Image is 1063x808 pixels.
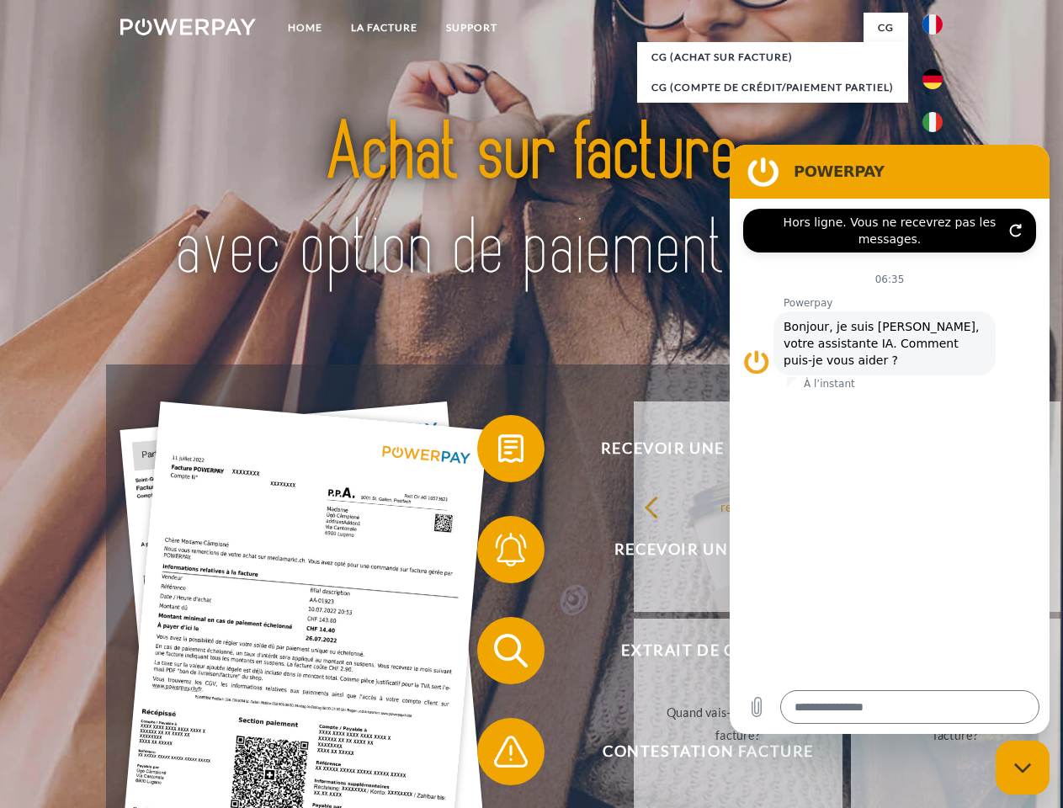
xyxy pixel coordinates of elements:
[337,13,432,43] a: LA FACTURE
[922,14,943,35] img: fr
[161,81,902,322] img: title-powerpay_fr.svg
[490,428,532,470] img: qb_bill.svg
[637,42,908,72] a: CG (achat sur facture)
[730,145,1050,734] iframe: Fenêtre de messagerie
[477,415,915,482] button: Recevoir une facture ?
[477,617,915,684] button: Extrait de compte
[644,701,833,747] div: Quand vais-je recevoir ma facture?
[490,731,532,773] img: qb_warning.svg
[637,72,908,103] a: CG (Compte de crédit/paiement partiel)
[922,69,943,89] img: de
[490,630,532,672] img: qb_search.svg
[477,516,915,583] button: Recevoir un rappel?
[922,112,943,132] img: it
[477,718,915,785] button: Contestation Facture
[864,13,908,43] a: CG
[120,19,256,35] img: logo-powerpay-white.svg
[432,13,512,43] a: Support
[274,13,337,43] a: Home
[996,741,1050,795] iframe: Bouton de lancement de la fenêtre de messagerie, conversation en cours
[644,495,833,518] div: retour
[490,529,532,571] img: qb_bell.svg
